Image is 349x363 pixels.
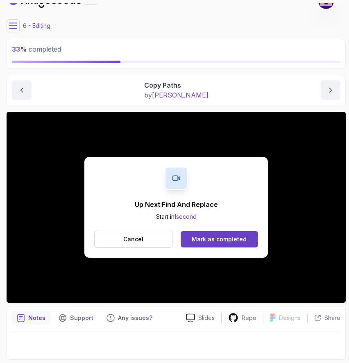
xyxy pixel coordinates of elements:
[198,314,215,322] p: Slides
[144,90,208,100] p: by
[28,314,45,322] p: Notes
[70,314,93,322] p: Support
[12,311,50,324] button: notes button
[118,314,152,322] p: Any issues?
[174,213,197,220] span: 1 second
[179,313,221,322] a: Slides
[23,22,50,30] p: 6 - Editing
[192,235,247,243] div: Mark as completed
[279,314,301,322] p: Designs
[321,80,340,100] button: next content
[12,80,32,100] button: previous content
[307,314,340,322] button: Share
[152,91,208,99] span: [PERSON_NAME]
[123,235,143,243] p: Cancel
[222,313,263,323] a: Repo
[12,45,27,53] span: 33 %
[102,311,157,324] button: Feedback button
[7,112,346,303] iframe: 2 - Copy Paths
[242,314,256,322] p: Repo
[144,80,208,90] p: Copy Paths
[135,200,218,209] p: Up Next: Find And Replace
[12,45,61,53] span: completed
[94,231,172,248] button: Cancel
[181,231,258,247] button: Mark as completed
[135,213,218,221] p: Start in
[54,311,98,324] button: Support button
[324,314,340,322] p: Share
